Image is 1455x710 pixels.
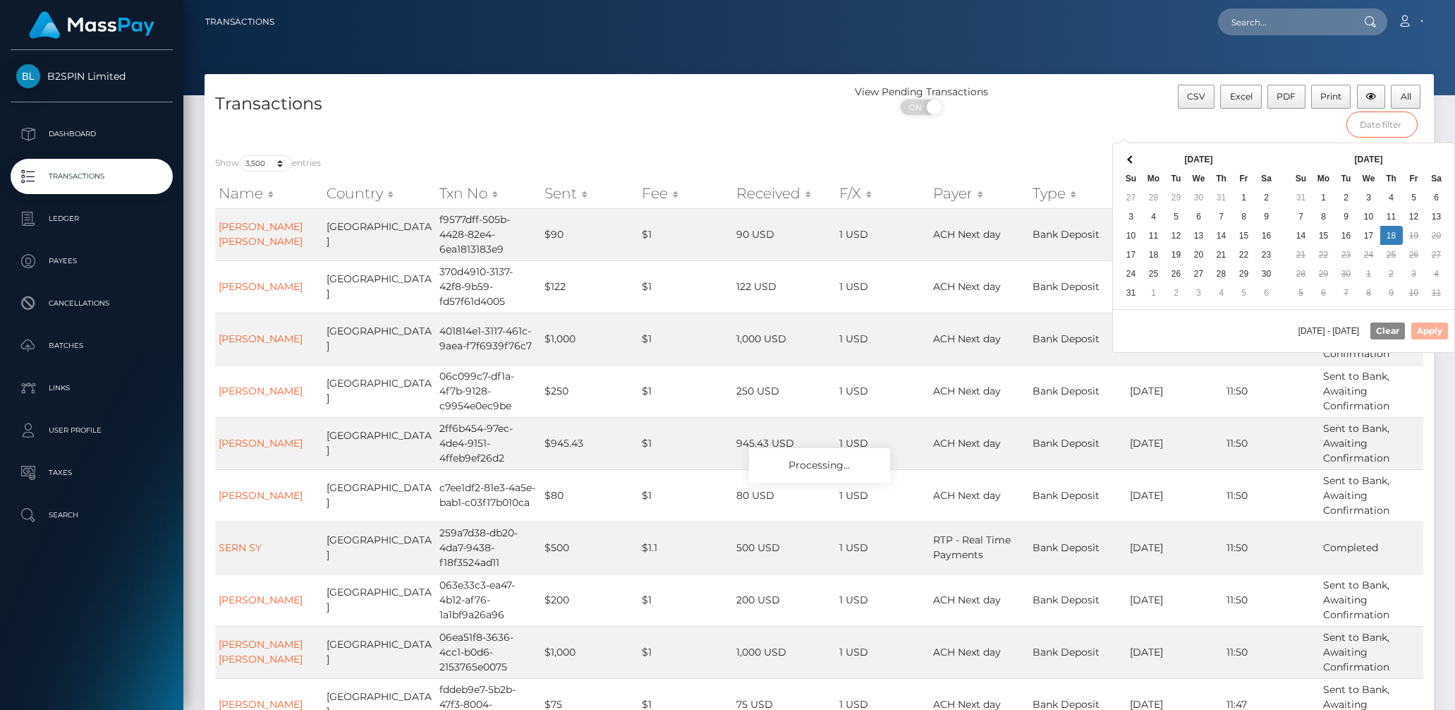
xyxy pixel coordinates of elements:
[11,243,173,279] a: Payees
[1233,245,1255,264] td: 22
[733,574,836,626] td: 200 USD
[1335,264,1358,283] td: 30
[1165,207,1188,226] td: 5
[836,574,930,626] td: 1 USD
[1210,245,1233,264] td: 21
[436,574,541,626] td: 063e33c3-ea47-4b12-af76-1a1bf9a26a96
[16,64,40,88] img: B2SPIN Limited
[1188,169,1210,188] th: We
[1320,626,1423,678] td: Sent to Bank, Awaiting Confirmation
[219,437,303,450] a: [PERSON_NAME]
[541,260,638,313] td: $122
[1029,260,1126,313] td: Bank Deposit
[1290,245,1313,264] td: 21
[1335,226,1358,245] td: 16
[1425,169,1448,188] th: Sa
[1143,245,1165,264] td: 18
[1223,365,1320,417] td: 11:50
[1126,365,1223,417] td: [DATE]
[1403,226,1425,245] td: 19
[1313,207,1335,226] td: 8
[541,313,638,365] td: $1,000
[16,378,167,399] p: Links
[11,201,173,236] a: Ledger
[1380,283,1403,302] td: 9
[16,462,167,483] p: Taxes
[1218,8,1351,35] input: Search...
[1290,264,1313,283] td: 28
[1165,226,1188,245] td: 12
[1188,207,1210,226] td: 6
[836,179,930,207] th: F/X: activate to sort column ascending
[836,313,930,365] td: 1 USD
[1255,169,1278,188] th: Sa
[1425,188,1448,207] td: 6
[1403,188,1425,207] td: 5
[16,166,167,187] p: Transactions
[933,534,1011,561] span: RTP - Real Time Payments
[1358,245,1380,264] td: 24
[1029,574,1126,626] td: Bank Deposit
[219,280,303,293] a: [PERSON_NAME]
[638,522,733,574] td: $1.1
[1313,245,1335,264] td: 22
[638,469,733,522] td: $1
[1403,283,1425,302] td: 10
[1380,226,1403,245] td: 18
[1311,85,1351,109] button: Print
[638,574,733,626] td: $1
[11,286,173,321] a: Cancellations
[1210,207,1233,226] td: 7
[16,208,167,229] p: Ledger
[933,437,1001,450] span: ACH Next day
[323,179,436,207] th: Country: activate to sort column ascending
[219,220,303,248] a: [PERSON_NAME] [PERSON_NAME]
[11,328,173,363] a: Batches
[1126,417,1223,469] td: [DATE]
[1358,283,1380,302] td: 8
[1029,626,1126,678] td: Bank Deposit
[1126,522,1223,574] td: [DATE]
[1165,188,1188,207] td: 29
[1358,226,1380,245] td: 17
[1126,626,1223,678] td: [DATE]
[1143,226,1165,245] td: 11
[1143,188,1165,207] td: 28
[933,332,1001,345] span: ACH Next day
[638,626,733,678] td: $1
[1143,169,1165,188] th: Mo
[1267,85,1305,109] button: PDF
[1120,264,1143,283] td: 24
[638,417,733,469] td: $1
[16,251,167,272] p: Payees
[16,505,167,526] p: Search
[1120,226,1143,245] td: 10
[1313,226,1335,245] td: 15
[1346,112,1418,138] input: Date filter
[1320,574,1423,626] td: Sent to Bank, Awaiting Confirmation
[1358,207,1380,226] td: 10
[219,638,303,666] a: [PERSON_NAME] [PERSON_NAME]
[1425,283,1448,302] td: 11
[205,7,274,37] a: Transactions
[541,626,638,678] td: $1,000
[1320,417,1423,469] td: Sent to Bank, Awaiting Confirmation
[323,626,436,678] td: [GEOGRAPHIC_DATA]
[1380,188,1403,207] td: 4
[436,260,541,313] td: 370d4910-3137-42f8-9b59-fd57f61d4005
[1188,264,1210,283] td: 27
[1220,85,1262,109] button: Excel
[733,208,836,260] td: 90 USD
[836,469,930,522] td: 1 USD
[1380,245,1403,264] td: 25
[1029,313,1126,365] td: Bank Deposit
[1143,207,1165,226] td: 4
[541,365,638,417] td: $250
[1403,169,1425,188] th: Fr
[733,179,836,207] th: Received: activate to sort column ascending
[1120,245,1143,264] td: 17
[541,417,638,469] td: $945.43
[933,280,1001,293] span: ACH Next day
[1255,207,1278,226] td: 9
[899,100,935,115] span: ON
